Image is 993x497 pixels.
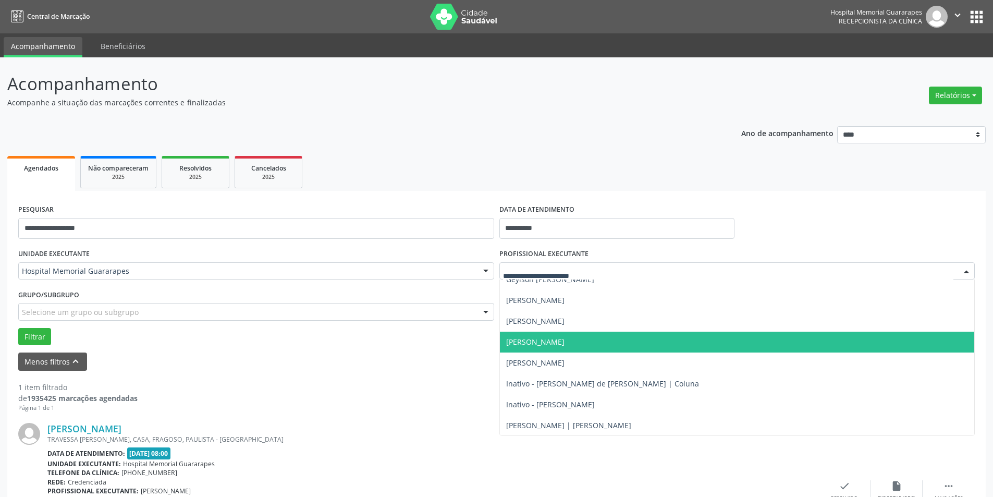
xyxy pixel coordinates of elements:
label: PESQUISAR [18,202,54,218]
span: Inativo - [PERSON_NAME] [506,399,595,409]
button: apps [967,8,986,26]
span: [PERSON_NAME] [506,337,565,347]
p: Acompanhe a situação das marcações correntes e finalizadas [7,97,692,108]
div: Página 1 de 1 [18,404,138,413]
img: img [18,423,40,445]
button: Menos filtroskeyboard_arrow_up [18,353,87,371]
button: Relatórios [929,87,982,104]
span: Geylson [PERSON_NAME] [506,274,594,284]
a: Acompanhamento [4,37,82,57]
a: Central de Marcação [7,8,90,25]
span: Central de Marcação [27,12,90,21]
button:  [948,6,967,28]
b: Telefone da clínica: [47,468,119,477]
div: 2025 [88,173,149,181]
a: Beneficiários [93,37,153,55]
span: Não compareceram [88,164,149,173]
span: [PHONE_NUMBER] [121,468,177,477]
div: 2025 [242,173,295,181]
div: de [18,393,138,404]
span: Hospital Memorial Guararapes [123,459,215,468]
span: Credenciada [68,478,106,487]
p: Acompanhamento [7,71,692,97]
b: Unidade executante: [47,459,121,468]
i: keyboard_arrow_up [70,356,81,367]
span: Inativo - [PERSON_NAME] de [PERSON_NAME] | Coluna [506,379,699,389]
div: 1 item filtrado [18,382,138,393]
label: PROFISSIONAL EXECUTANTE [499,246,589,262]
span: Hospital Memorial Guararapes [22,266,473,276]
label: UNIDADE EXECUTANTE [18,246,90,262]
b: Data de atendimento: [47,449,125,458]
p: Ano de acompanhamento [741,126,833,139]
span: [DATE] 08:00 [127,447,171,459]
i:  [952,9,963,21]
span: Cancelados [251,164,286,173]
strong: 1935425 marcações agendadas [27,393,138,403]
span: [PERSON_NAME] [141,487,191,495]
div: 2025 [169,173,222,181]
label: Grupo/Subgrupo [18,287,79,303]
div: Hospital Memorial Guararapes [830,8,922,17]
span: [PERSON_NAME] | [PERSON_NAME] [506,420,631,430]
span: [PERSON_NAME] [506,358,565,368]
span: [PERSON_NAME] [506,316,565,326]
b: Rede: [47,478,66,487]
b: Profissional executante: [47,487,139,495]
img: img [926,6,948,28]
div: TRAVESSA [PERSON_NAME], CASA, FRAGOSO, PAULISTA - [GEOGRAPHIC_DATA] [47,435,818,444]
i: check [839,480,850,492]
span: Resolvidos [179,164,212,173]
i:  [943,480,954,492]
span: Recepcionista da clínica [839,17,922,26]
button: Filtrar [18,328,51,346]
i: insert_drive_file [891,480,902,492]
span: [PERSON_NAME] [506,295,565,305]
label: DATA DE ATENDIMENTO [499,202,574,218]
span: Selecione um grupo ou subgrupo [22,307,139,318]
span: Agendados [24,164,58,173]
a: [PERSON_NAME] [47,423,121,434]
